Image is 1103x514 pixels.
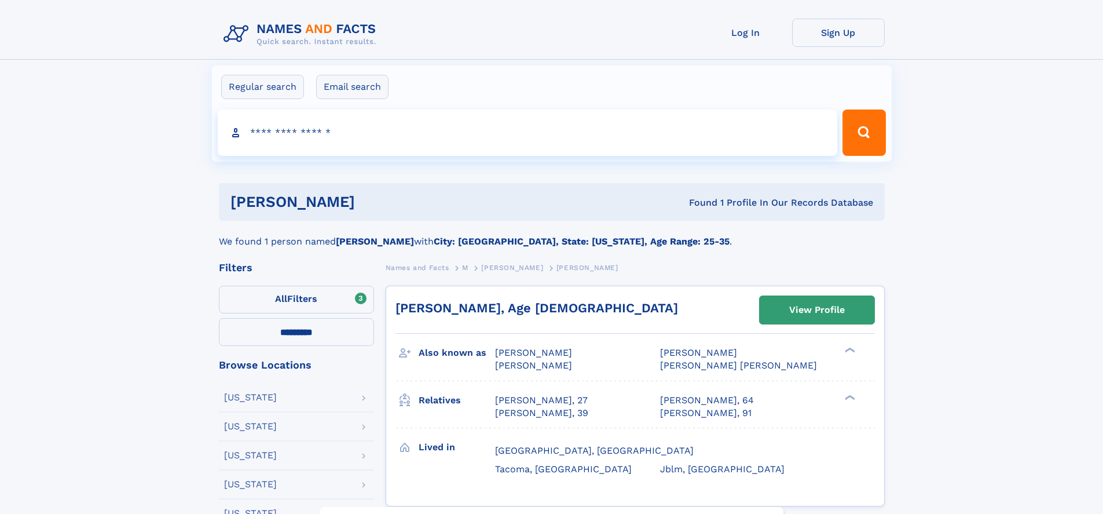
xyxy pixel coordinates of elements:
[230,195,522,209] h1: [PERSON_NAME]
[792,19,885,47] a: Sign Up
[224,451,277,460] div: [US_STATE]
[660,347,737,358] span: [PERSON_NAME]
[219,360,374,370] div: Browse Locations
[699,19,792,47] a: Log In
[224,480,277,489] div: [US_STATE]
[221,75,304,99] label: Regular search
[495,445,694,456] span: [GEOGRAPHIC_DATA], [GEOGRAPHIC_DATA]
[316,75,389,99] label: Email search
[495,360,572,371] span: [PERSON_NAME]
[481,260,543,275] a: [PERSON_NAME]
[789,297,845,323] div: View Profile
[660,360,817,371] span: [PERSON_NAME] [PERSON_NAME]
[224,422,277,431] div: [US_STATE]
[224,393,277,402] div: [US_STATE]
[522,196,873,209] div: Found 1 Profile In Our Records Database
[386,260,449,275] a: Names and Facts
[842,393,856,401] div: ❯
[219,221,885,249] div: We found 1 person named with .
[218,110,838,156] input: search input
[660,394,754,407] a: [PERSON_NAME], 64
[219,263,374,273] div: Filters
[556,264,618,272] span: [PERSON_NAME]
[842,347,856,354] div: ❯
[462,264,468,272] span: M
[842,110,885,156] button: Search Button
[760,296,874,324] a: View Profile
[336,236,414,247] b: [PERSON_NAME]
[275,293,287,304] span: All
[395,301,678,315] a: [PERSON_NAME], Age [DEMOGRAPHIC_DATA]
[419,438,495,457] h3: Lived in
[219,286,374,313] label: Filters
[419,343,495,363] h3: Also known as
[495,407,588,420] a: [PERSON_NAME], 39
[481,264,543,272] span: [PERSON_NAME]
[495,347,572,358] span: [PERSON_NAME]
[495,394,588,407] a: [PERSON_NAME], 27
[419,391,495,410] h3: Relatives
[462,260,468,275] a: M
[495,464,632,475] span: Tacoma, [GEOGRAPHIC_DATA]
[660,464,785,475] span: Jblm, [GEOGRAPHIC_DATA]
[434,236,730,247] b: City: [GEOGRAPHIC_DATA], State: [US_STATE], Age Range: 25-35
[660,407,752,420] a: [PERSON_NAME], 91
[219,19,386,50] img: Logo Names and Facts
